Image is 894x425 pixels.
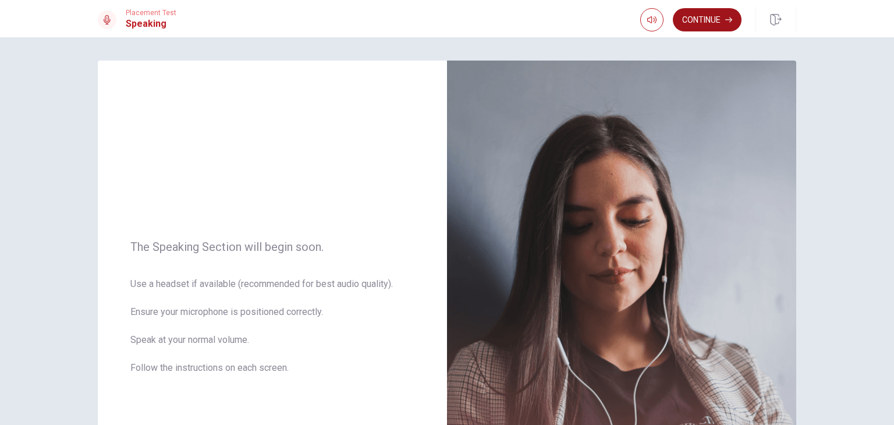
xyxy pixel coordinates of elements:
h1: Speaking [126,17,176,31]
span: Placement Test [126,9,176,17]
button: Continue [673,8,742,31]
span: The Speaking Section will begin soon. [130,240,414,254]
span: Use a headset if available (recommended for best audio quality). Ensure your microphone is positi... [130,277,414,389]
